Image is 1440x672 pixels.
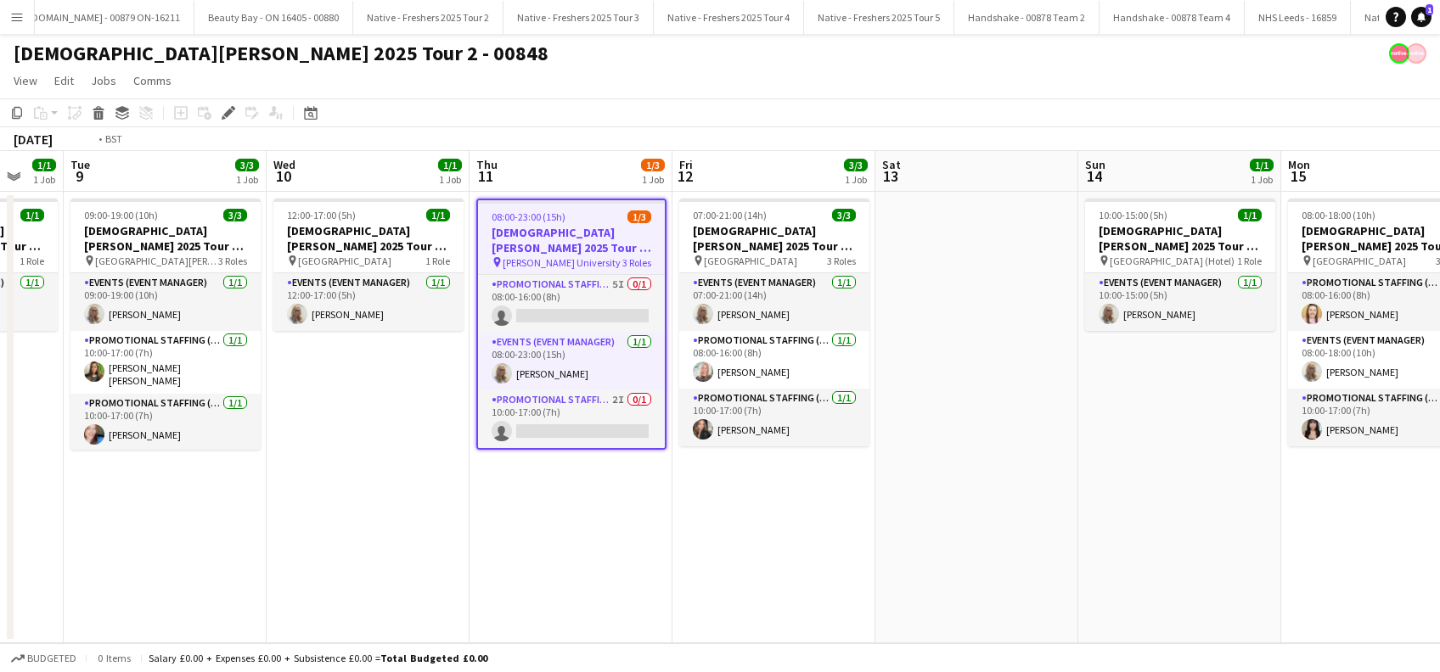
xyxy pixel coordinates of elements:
span: 0 items [93,652,134,664]
button: Handshake - 00878 Team 2 [954,1,1100,34]
button: Budgeted [8,649,79,668]
h1: [DEMOGRAPHIC_DATA][PERSON_NAME] 2025 Tour 2 - 00848 [14,41,548,66]
button: Beauty Bay - ON 16405 - 00880 [194,1,353,34]
button: Handshake - 00878 Team 4 [1100,1,1245,34]
span: Comms [133,73,172,88]
button: Native - Freshers 2025 Tour 5 [804,1,954,34]
a: Edit [48,70,81,92]
span: Total Budgeted £0.00 [380,652,487,664]
span: View [14,73,37,88]
div: BST [105,132,122,145]
span: Jobs [91,73,116,88]
app-user-avatar: native Staffing [1406,43,1426,64]
a: Comms [127,70,178,92]
span: Budgeted [27,652,76,664]
button: Native - Freshers 2025 Tour 4 [654,1,804,34]
button: [DOMAIN_NAME] - 00879 ON-16211 [14,1,194,34]
div: Salary £0.00 + Expenses £0.00 + Subsistence £0.00 = [149,652,487,664]
button: NHS Leeds - 16859 [1245,1,1351,34]
app-user-avatar: native Staffing [1389,43,1409,64]
a: Jobs [84,70,123,92]
div: [DATE] [14,131,53,148]
a: View [7,70,44,92]
button: Native - Freshers 2025 Tour 2 [353,1,503,34]
span: Edit [54,73,74,88]
a: 1 [1411,7,1432,27]
button: Native - Freshers 2025 Tour 3 [503,1,654,34]
span: 1 [1426,4,1433,15]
